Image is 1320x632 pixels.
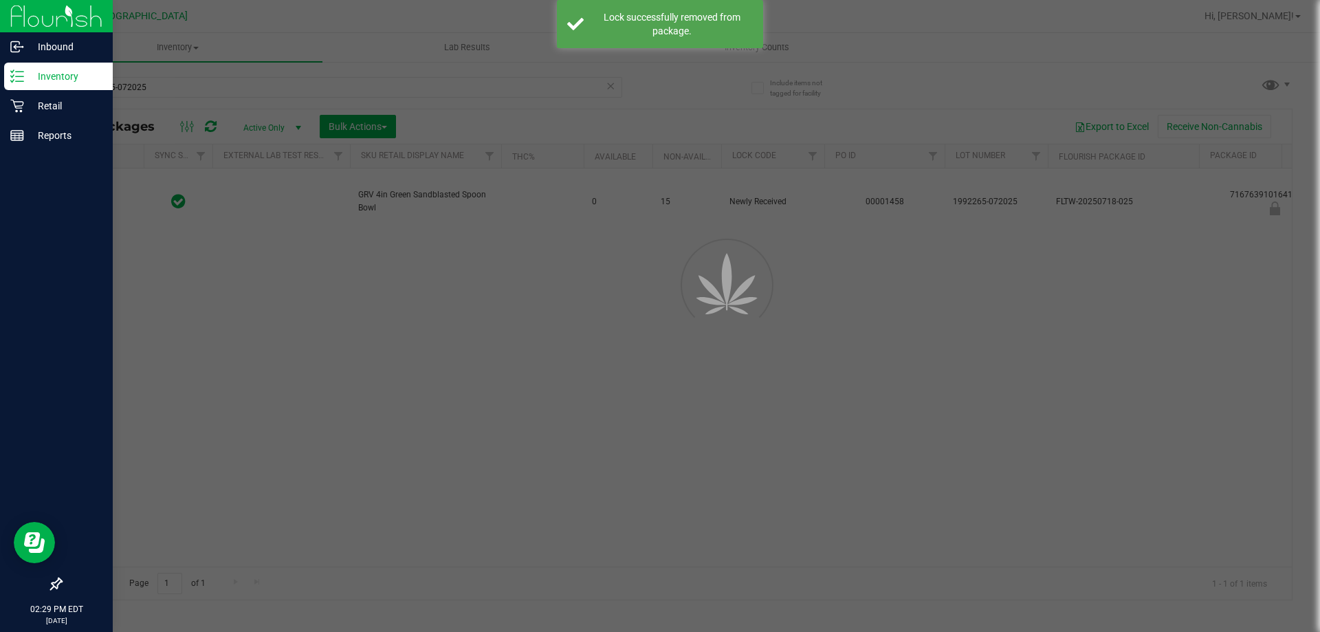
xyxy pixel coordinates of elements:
[6,615,107,626] p: [DATE]
[6,603,107,615] p: 02:29 PM EDT
[14,522,55,563] iframe: Resource center
[24,68,107,85] p: Inventory
[10,40,24,54] inline-svg: Inbound
[10,99,24,113] inline-svg: Retail
[24,127,107,144] p: Reports
[591,10,753,38] div: Lock successfully removed from package.
[24,98,107,114] p: Retail
[24,39,107,55] p: Inbound
[10,129,24,142] inline-svg: Reports
[10,69,24,83] inline-svg: Inventory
